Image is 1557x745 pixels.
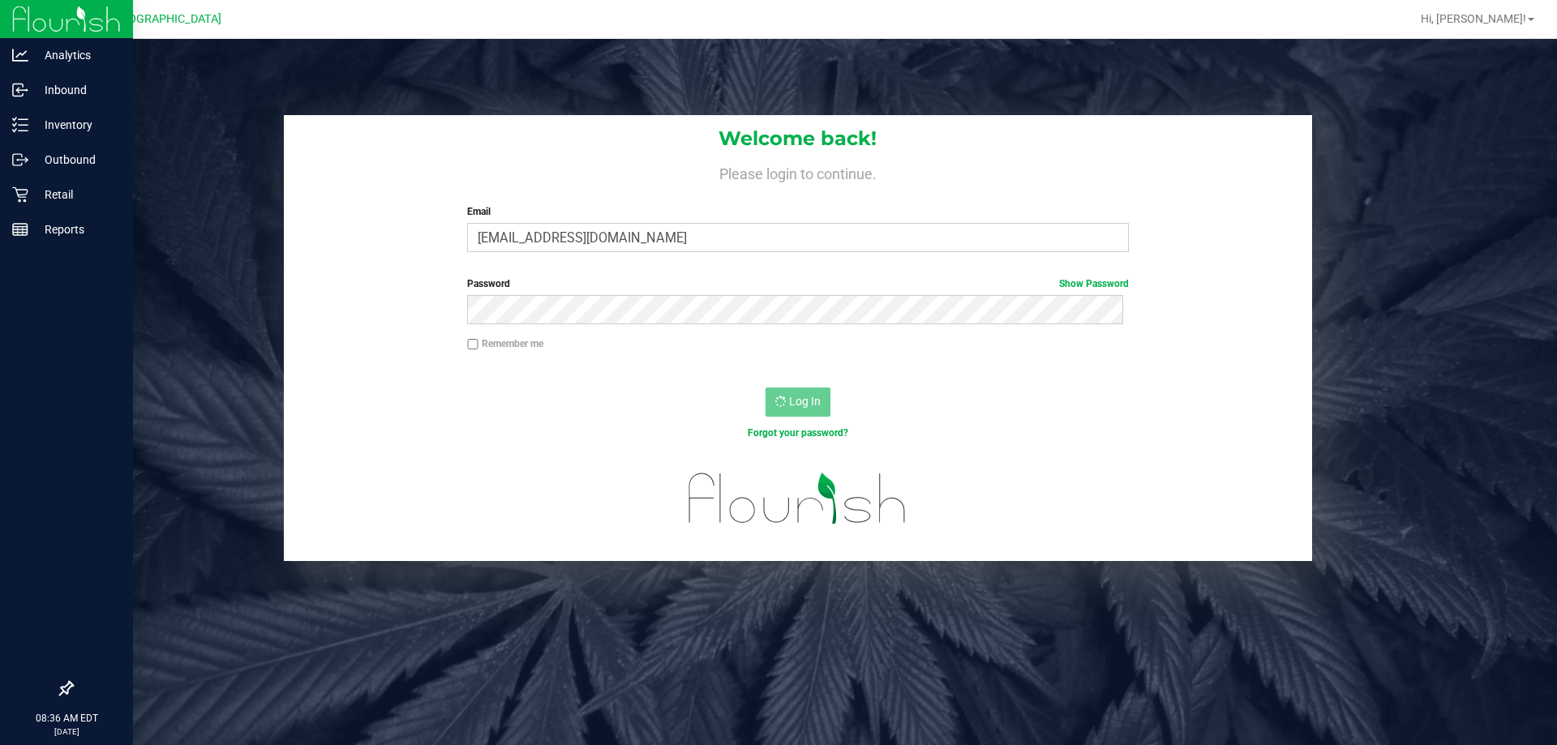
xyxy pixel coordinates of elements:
span: [GEOGRAPHIC_DATA] [110,12,221,26]
img: flourish_logo.svg [669,457,926,540]
span: Hi, [PERSON_NAME]! [1421,12,1526,25]
p: Retail [28,185,126,204]
p: Inventory [28,115,126,135]
p: Inbound [28,80,126,100]
inline-svg: Retail [12,186,28,203]
input: Remember me [467,339,478,350]
a: Forgot your password? [748,427,848,439]
p: 08:36 AM EDT [7,711,126,726]
p: Analytics [28,45,126,65]
h4: Please login to continue. [284,162,1312,182]
button: Log In [766,387,830,417]
inline-svg: Outbound [12,152,28,168]
span: Password [467,278,510,289]
p: Reports [28,220,126,239]
h1: Welcome back! [284,128,1312,149]
span: Log In [789,395,821,408]
inline-svg: Analytics [12,47,28,63]
inline-svg: Inbound [12,82,28,98]
label: Remember me [467,336,543,351]
p: Outbound [28,150,126,169]
label: Email [467,204,1128,219]
inline-svg: Inventory [12,117,28,133]
a: Show Password [1059,278,1129,289]
inline-svg: Reports [12,221,28,238]
p: [DATE] [7,726,126,738]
